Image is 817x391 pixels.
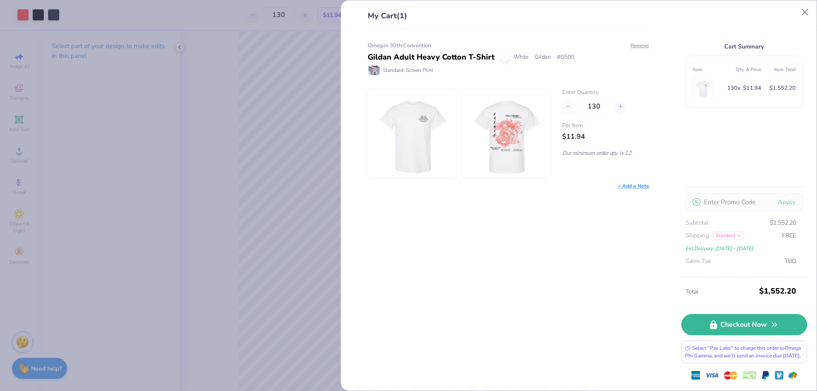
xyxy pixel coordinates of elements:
[743,83,761,93] span: $11.94
[557,53,574,62] span: # G500
[761,371,770,380] img: Paypal
[797,4,813,20] button: Close
[681,314,807,335] a: Checkout Now
[775,371,783,380] img: Venmo
[686,287,757,297] span: Total
[686,42,803,51] div: Cart Summary
[769,83,796,93] span: $1,552.20
[686,231,709,240] span: Shipping
[630,42,649,49] button: Remove
[705,368,719,382] img: visa
[785,257,796,266] span: TBD
[383,66,433,74] span: Standard: Screen Print
[368,51,494,63] div: Gildan Adult Heavy Cotton T-Shirt
[562,149,649,157] p: Our minimum order qty. is 12.
[368,10,649,29] div: My Cart (1)
[713,231,743,240] div: Standard
[724,368,737,382] img: master-card
[535,53,551,62] span: Gildan
[562,88,649,97] label: Enter Quantity
[770,218,796,228] span: $1,552.20
[759,283,796,299] span: $1,552.20
[693,63,727,76] th: Item
[577,99,611,114] input: – –
[368,42,649,50] div: Omegas 30th Convention
[788,371,797,380] img: GPay
[681,340,807,363] div: Select “Pay Later” to charge this order to Omega Phi Gamma , and we’ll send an invoice due [DATE].
[727,83,740,93] span: 130 x
[691,371,700,380] img: express
[562,122,649,130] span: Per Item
[686,244,796,253] div: Est. Delivery: [DATE] - [DATE]
[686,194,803,211] input: Enter Promo Code
[686,257,711,266] span: Sales Tax
[469,89,543,177] img: Gildan G500
[686,218,708,228] span: Subtotal
[782,231,796,240] span: FREE
[562,132,585,141] span: $11.94
[727,63,761,76] th: Qty. & Price
[376,89,449,177] img: Gildan G500
[514,53,528,62] span: White
[369,66,380,75] img: Standard: Screen Print
[743,371,756,380] img: cheque
[761,63,796,76] th: Item Total
[618,182,649,190] div: + Add a Note
[695,78,711,98] img: Gildan G500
